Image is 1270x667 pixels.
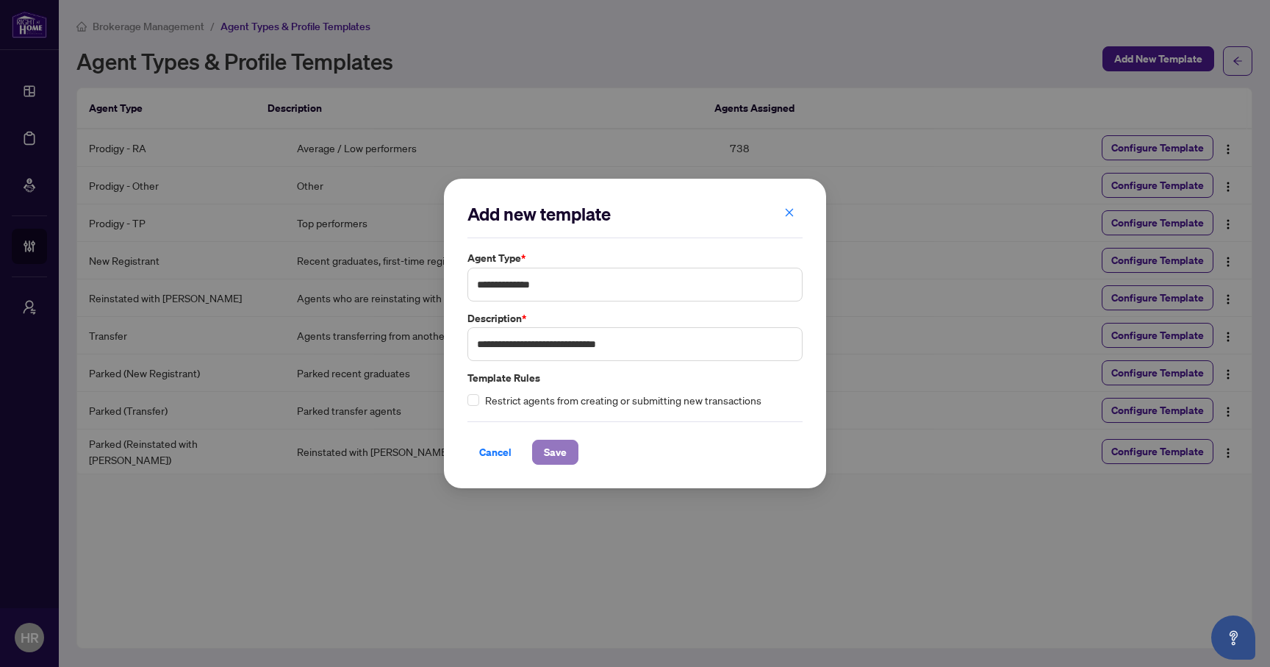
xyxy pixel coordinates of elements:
span: close [784,207,794,218]
span: Restrict agents from creating or submitting new transactions [485,392,761,410]
label: Description [467,310,803,327]
label: Agent Type [467,250,803,266]
span: Cancel [479,440,512,464]
label: Template Rules [467,370,803,386]
span: Save [544,440,567,464]
button: Open asap [1211,616,1255,660]
button: Save [532,440,578,465]
button: Cancel [467,440,523,465]
h2: Add new template [467,202,803,226]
